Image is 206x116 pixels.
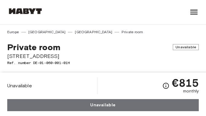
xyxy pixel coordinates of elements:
a: [GEOGRAPHIC_DATA] [28,29,66,35]
img: Habyt [7,8,43,14]
span: Unavailable [7,82,32,89]
span: Unavailable [173,44,199,50]
svg: Check cost overview for full price breakdown. Please note that discounts apply to new joiners onl... [162,82,170,89]
a: Private room [122,29,143,35]
span: monthly [183,88,199,94]
span: Private room [7,42,60,52]
a: Europe [7,29,19,35]
span: Ref. number DE-01-060-001-01H [7,60,199,66]
span: €815 [172,77,199,88]
span: [STREET_ADDRESS] [7,52,199,60]
a: [GEOGRAPHIC_DATA] [75,29,112,35]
